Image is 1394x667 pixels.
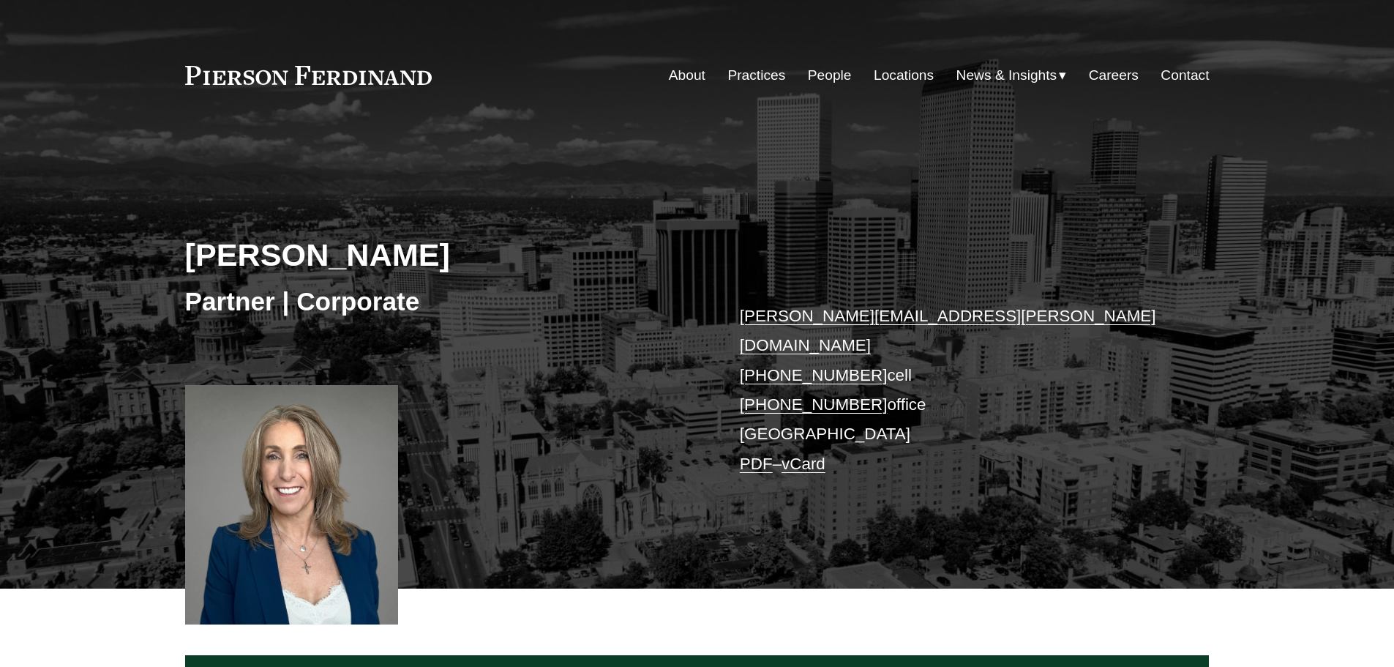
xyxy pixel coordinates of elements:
a: Careers [1089,62,1139,89]
span: News & Insights [956,63,1057,89]
a: People [808,62,852,89]
a: PDF [740,455,773,473]
a: [PHONE_NUMBER] [740,395,888,414]
a: [PHONE_NUMBER] [740,366,888,384]
a: [PERSON_NAME][EMAIL_ADDRESS][PERSON_NAME][DOMAIN_NAME] [740,307,1156,354]
h2: [PERSON_NAME] [185,236,697,274]
a: About [669,62,705,89]
a: vCard [782,455,825,473]
h3: Partner | Corporate [185,286,697,318]
p: cell office [GEOGRAPHIC_DATA] – [740,302,1166,479]
a: Practices [727,62,785,89]
a: folder dropdown [956,62,1067,89]
a: Contact [1161,62,1209,89]
a: Locations [874,62,934,89]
